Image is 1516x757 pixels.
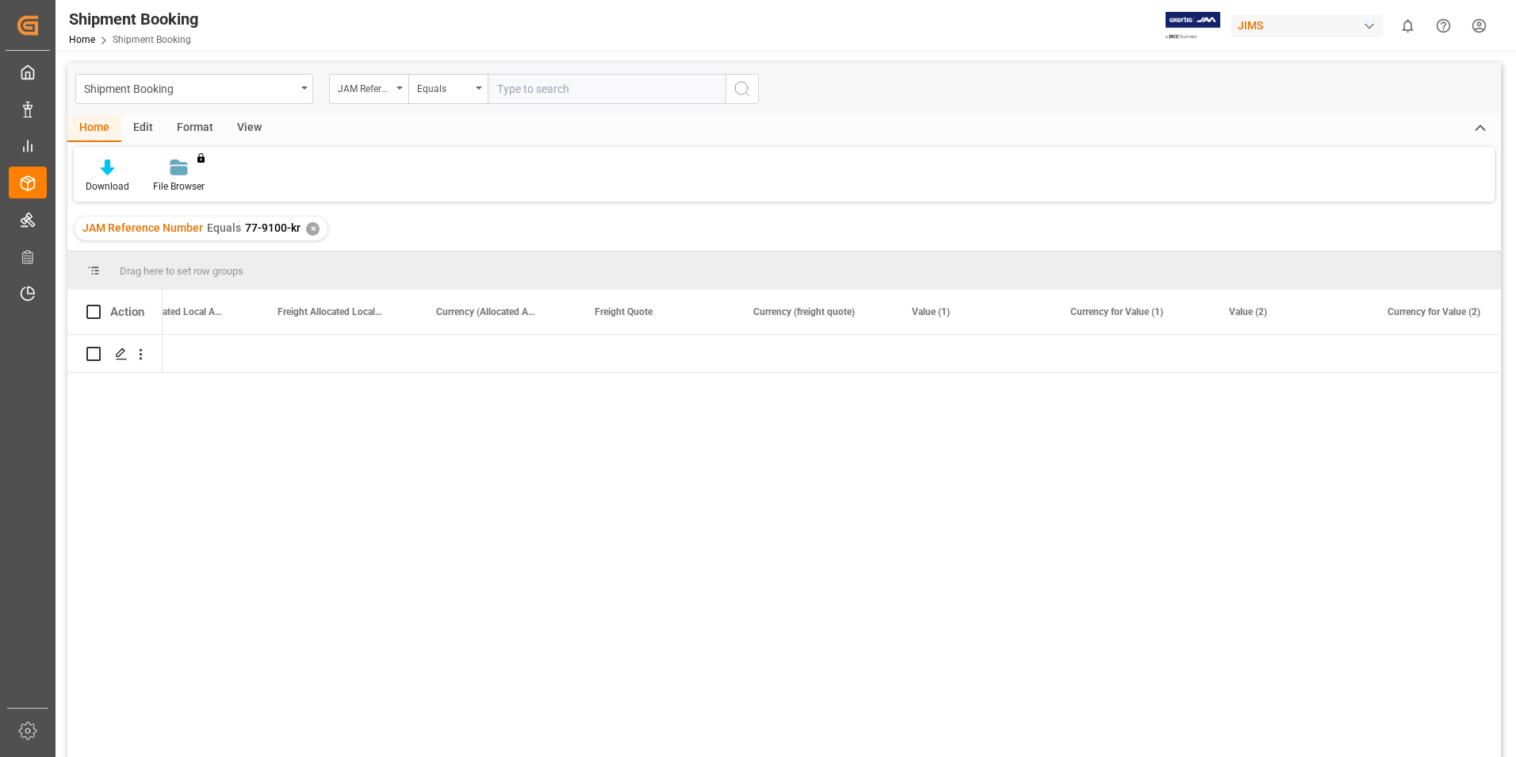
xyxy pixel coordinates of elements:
[1231,14,1384,37] div: JIMS
[408,74,488,104] button: open menu
[120,265,243,277] span: Drag here to set row groups
[753,306,855,317] span: Currency (freight quote)
[1070,306,1163,317] span: Currency for Value (1)
[436,306,542,317] span: Currency (Allocated Amounts)
[912,306,950,317] span: Value (1)
[67,115,121,142] div: Home
[245,221,301,234] span: 77-9100-kr
[225,115,274,142] div: View
[69,7,198,31] div: Shipment Booking
[1166,12,1220,40] img: Exertis%20JAM%20-%20Email%20Logo.jpg_1722504956.jpg
[725,74,759,104] button: search button
[84,78,296,98] div: Shipment Booking
[595,306,653,317] span: Freight Quote
[1229,306,1267,317] span: Value (2)
[1231,10,1390,40] button: JIMS
[1390,8,1426,44] button: show 0 new notifications
[488,74,725,104] input: Type to search
[67,335,163,373] div: Press SPACE to select this row.
[329,74,408,104] button: open menu
[82,221,203,234] span: JAM Reference Number
[86,179,129,194] div: Download
[278,306,384,317] span: Freight Allocated Local Amount
[110,305,144,319] div: Action
[306,222,320,236] div: ✕
[207,221,241,234] span: Equals
[1388,306,1480,317] span: Currency for Value (2)
[1426,8,1461,44] button: Help Center
[69,34,95,45] a: Home
[121,115,165,142] div: Edit
[417,78,471,96] div: Equals
[338,78,392,96] div: JAM Reference Number
[165,115,225,142] div: Format
[75,74,313,104] button: open menu
[119,306,225,317] span: Duty Allocated Local Amount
